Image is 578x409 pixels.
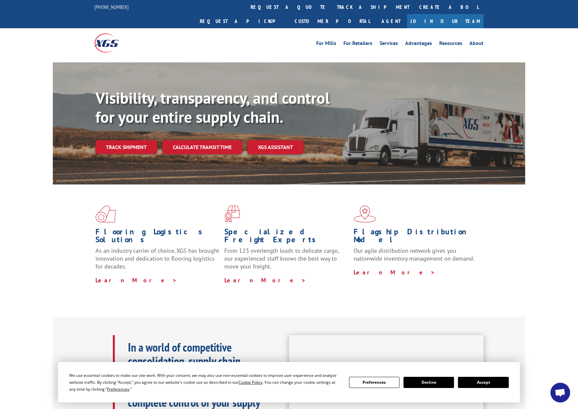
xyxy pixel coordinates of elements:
[247,140,303,154] a: XGS ASSISTANT
[354,269,435,276] a: Learn More >
[469,41,484,48] a: About
[95,205,116,223] img: xgs-icon-total-supply-chain-intelligence-red
[407,14,484,28] a: Join Our Team
[224,228,348,247] h1: Specialized Freight Experts
[458,377,508,388] button: Accept
[343,41,372,48] a: For Retailers
[95,247,219,270] span: As an industry carrier of choice, XGS has brought innovation and dedication to flooring logistics...
[439,41,462,48] a: Resources
[224,276,306,284] a: Learn More >
[375,14,407,28] a: Agent
[316,41,336,48] a: For Mills
[95,140,157,154] a: Track shipment
[195,14,290,28] a: Request a pickup
[94,4,129,10] a: [PHONE_NUMBER]
[380,41,398,48] a: Services
[550,383,570,402] div: Open chat
[95,276,177,284] a: Learn More >
[290,14,375,28] a: Customer Portal
[95,88,330,127] b: Visibility, transparency, and control for your entire supply chain.
[354,247,474,262] span: Our agile distribution network gives you nationwide inventory management on demand.
[238,379,262,385] span: Cookie Policy
[69,372,341,393] div: We use essential cookies to make our site work. With your consent, we may also use non-essential ...
[58,362,520,402] div: Cookie Consent Prompt
[107,386,129,392] span: Preferences
[354,205,376,223] img: xgs-icon-flagship-distribution-model-red
[354,228,478,247] h1: Flagship Distribution Model
[95,228,219,247] h1: Flooring Logistics Solutions
[162,140,242,154] a: Calculate transit time
[224,247,348,276] p: From 123 overlength loads to delicate cargo, our experienced staff knows the best way to move you...
[403,377,454,388] button: Decline
[349,377,400,388] button: Preferences
[224,205,240,223] img: xgs-icon-focused-on-flooring-red
[405,41,432,48] a: Advantages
